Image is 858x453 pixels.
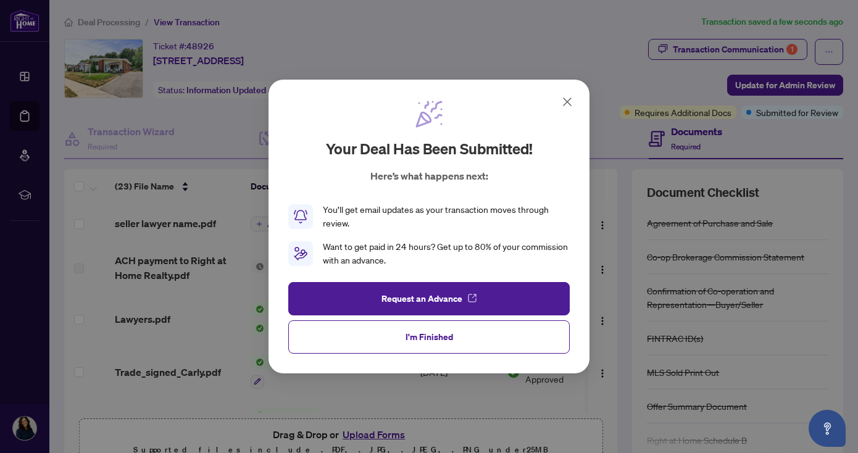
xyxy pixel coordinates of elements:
[288,320,570,354] button: I'm Finished
[326,139,533,159] h2: Your deal has been submitted!
[288,282,570,315] button: Request an Advance
[323,203,570,230] div: You’ll get email updates as your transaction moves through review.
[370,168,488,183] p: Here’s what happens next:
[323,240,570,267] div: Want to get paid in 24 hours? Get up to 80% of your commission with an advance.
[406,327,453,347] span: I'm Finished
[381,289,462,309] span: Request an Advance
[809,410,846,447] button: Open asap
